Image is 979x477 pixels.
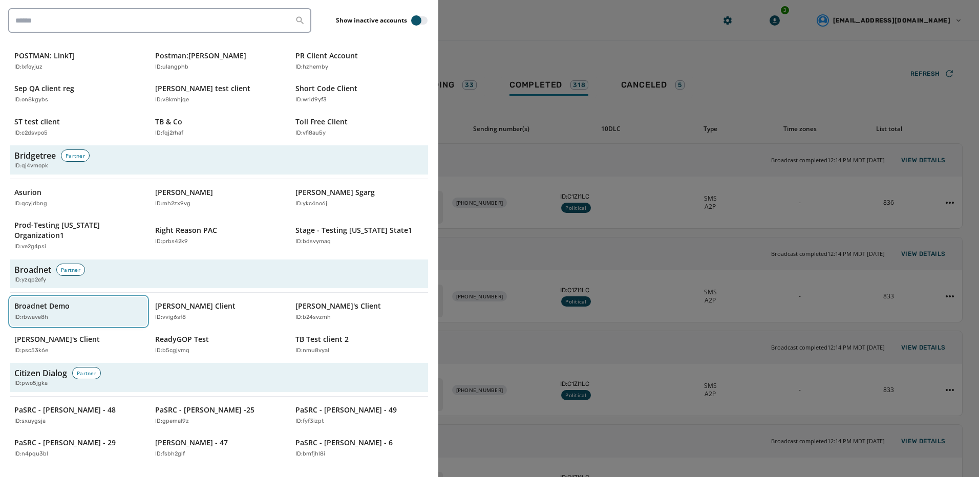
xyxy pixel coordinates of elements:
p: ID: gpemal9z [155,417,189,426]
button: [PERSON_NAME]'s ClientID:b24svzmh [291,297,428,326]
span: ID: pwo5jgka [14,379,48,388]
p: POSTMAN: LinkTJ [14,51,75,61]
h3: Bridgetree [14,149,56,162]
h3: Citizen Dialog [14,367,67,379]
p: PaSRC - [PERSON_NAME] -25 [155,405,254,415]
p: ID: nmu8vyal [295,346,329,355]
button: AsurionID:qcyjdbng [10,183,147,212]
p: ID: v8kmhjqe [155,96,189,104]
p: ID: hzhernby [295,63,328,72]
h3: Broadnet [14,264,51,276]
p: ID: c2dsvpo5 [14,129,48,138]
p: PaSRC - [PERSON_NAME] - 48 [14,405,116,415]
button: TB Test client 2ID:nmu8vyal [291,330,428,359]
p: [PERSON_NAME] - 47 [155,438,228,448]
p: ID: ulangphb [155,63,188,72]
button: Citizen DialogPartnerID:pwo5jgka [10,363,428,392]
p: ID: fqj2rhaf [155,129,183,138]
button: PaSRC - [PERSON_NAME] - 48ID:sxuygsja [10,401,147,430]
button: Broadnet DemoID:rbwave8h [10,297,147,326]
p: ID: wrid9yf3 [295,96,327,104]
button: ReadyGOP TestID:b5cgjvmq [151,330,288,359]
p: ID: qcyjdbng [14,200,47,208]
p: PaSRC - [PERSON_NAME] - 6 [295,438,393,448]
p: ID: sxuygsja [14,417,46,426]
p: Broadnet Demo [14,301,70,311]
p: Toll Free Client [295,117,348,127]
p: [PERSON_NAME] test client [155,83,250,94]
button: POSTMAN: LinkTJID:lxfoyjuz [10,47,147,76]
div: Partner [72,367,101,379]
button: Short Code ClientID:wrid9yf3 [291,79,428,109]
button: Postman:[PERSON_NAME]ID:ulangphb [151,47,288,76]
p: ID: mh2zx9vg [155,200,190,208]
p: Short Code Client [295,83,357,94]
button: [PERSON_NAME] ClientID:vvig6sf8 [151,297,288,326]
p: ID: b5cgjvmq [155,346,189,355]
p: ReadyGOP Test [155,334,209,344]
button: Toll Free ClientID:vfi8au5y [291,113,428,142]
button: ST test clientID:c2dsvpo5 [10,113,147,142]
p: Postman:[PERSON_NAME] [155,51,246,61]
p: Sep QA client reg [14,83,74,94]
p: TB & Co [155,117,182,127]
button: Stage - Testing [US_STATE] State1ID:bdsvymaq [291,216,428,255]
p: TB Test client 2 [295,334,349,344]
button: PaSRC - [PERSON_NAME] - 49ID:fyf3izpt [291,401,428,430]
p: ID: bmfjhl8i [295,450,325,459]
button: [PERSON_NAME] SgargID:ykc4no6j [291,183,428,212]
div: Partner [56,264,85,276]
span: ID: qj4vmopk [14,162,48,170]
p: PaSRC - [PERSON_NAME] - 29 [14,438,116,448]
p: ID: fsbh2glf [155,450,185,459]
button: PR Client AccountID:hzhernby [291,47,428,76]
span: ID: yzqp2efy [14,276,46,285]
p: [PERSON_NAME] Client [155,301,236,311]
button: [PERSON_NAME] test clientID:v8kmhjqe [151,79,288,109]
p: ID: ve2g4psi [14,243,46,251]
p: Right Reason PAC [155,225,217,235]
p: [PERSON_NAME]'s Client [295,301,381,311]
p: ID: ykc4no6j [295,200,327,208]
p: Asurion [14,187,41,198]
button: BroadnetPartnerID:yzqp2efy [10,259,428,289]
p: ID: vfi8au5y [295,129,326,138]
p: ID: lxfoyjuz [14,63,42,72]
button: [PERSON_NAME] - 47ID:fsbh2glf [151,433,288,463]
button: Right Reason PACID:prbs42k9 [151,216,288,255]
button: Prod-Testing [US_STATE] Organization1ID:ve2g4psi [10,216,147,255]
p: PR Client Account [295,51,358,61]
p: Stage - Testing [US_STATE] State1 [295,225,412,235]
div: Partner [61,149,90,162]
p: ID: rbwave8h [14,313,48,322]
p: PaSRC - [PERSON_NAME] - 49 [295,405,397,415]
button: TB & CoID:fqj2rhaf [151,113,288,142]
p: ST test client [14,117,60,127]
p: ID: prbs42k9 [155,237,188,246]
p: [PERSON_NAME] Sgarg [295,187,375,198]
p: ID: fyf3izpt [295,417,324,426]
button: Sep QA client regID:on8kgybs [10,79,147,109]
p: [PERSON_NAME] [155,187,213,198]
button: PaSRC - [PERSON_NAME] - 29ID:n4pqu3bl [10,433,147,463]
button: [PERSON_NAME]'s ClientID:psc53k6e [10,330,147,359]
p: ID: psc53k6e [14,346,48,355]
p: [PERSON_NAME]'s Client [14,334,100,344]
p: ID: n4pqu3bl [14,450,48,459]
p: ID: on8kgybs [14,96,48,104]
label: Show inactive accounts [336,16,407,25]
p: Prod-Testing [US_STATE] Organization1 [14,220,133,241]
button: PaSRC - [PERSON_NAME] - 6ID:bmfjhl8i [291,433,428,463]
p: ID: vvig6sf8 [155,313,186,322]
button: PaSRC - [PERSON_NAME] -25ID:gpemal9z [151,401,288,430]
button: BridgetreePartnerID:qj4vmopk [10,145,428,175]
button: [PERSON_NAME]ID:mh2zx9vg [151,183,288,212]
p: ID: b24svzmh [295,313,331,322]
p: ID: bdsvymaq [295,237,331,246]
